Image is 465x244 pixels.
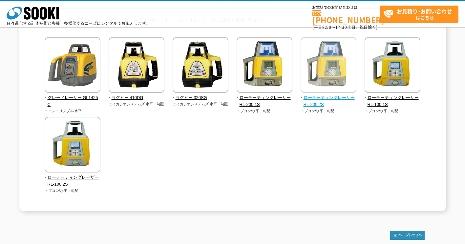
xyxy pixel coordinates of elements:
span: ローテーティングレーザー RL-200 2S [301,94,357,108]
span: (平日 ～ 土日、祝日除く) [312,24,377,30]
span: グレードレーザー GL1425C [45,94,101,108]
span: はこちら [383,6,458,22]
img: ローテーティングレーザー RL-100 2S [45,117,100,174]
strong: お見積り･お問い合わせ [397,7,452,15]
p: トプコン/水平・勾配 [237,108,293,114]
a: ラグビー 410DG [109,88,165,101]
span: ローテーティングレーザー RL-100 1S [365,94,421,108]
p: ライカジオシステムズ/水平・勾配 [109,101,165,107]
a: ローテーティングレーザー RL-100 1S [365,88,421,108]
p: ニコントリンブル/水平 [45,108,101,114]
p: トプコン/水平・勾配 [365,108,421,114]
span: お電話でのお問い合わせは [312,6,380,10]
p: トプコン/水平・勾配 [301,108,357,114]
span: ローテーティングレーザー RL-100 2S [45,174,101,188]
img: ローテーティングレーザー RL-100 1S [365,37,420,94]
img: ラグビー 410DG [109,37,164,94]
a: グレードレーザー GL1425C [45,88,101,108]
img: ラグビー 320SG [173,37,228,94]
span: ラグビー 410DG [109,94,165,101]
a: ラグビー 320SG [173,88,229,101]
img: ローテーティングレーザー RL-200 2S [301,37,356,94]
a: [PHONE_NUMBER] [312,10,380,24]
img: トップページへ [390,231,425,240]
a: ローテーティングレーザー RL-200 1S [237,88,293,108]
a: ローテーティングレーザー RL-200 2S [301,88,357,108]
span: ローテーティングレーザー RL-200 1S [237,94,293,108]
a: ローテーティングレーザー RL-100 2S [45,168,101,188]
p: トプコン/水平・勾配 [45,188,101,193]
a: お見積り･お問い合わせはこちら [380,6,458,23]
p: 日々進化する計測技術と多種・多様化するニーズにレンタルでお応えします。 [7,21,150,25]
span: 17:30 [335,24,347,30]
span: 8:50 [322,24,331,30]
img: グレードレーザー GL1425C [45,37,100,94]
span: ラグビー 320SG [173,94,229,101]
img: ローテーティングレーザー RL-200 1S [237,37,292,94]
p: ライカジオシステムズ/水平・勾配 [173,101,229,107]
